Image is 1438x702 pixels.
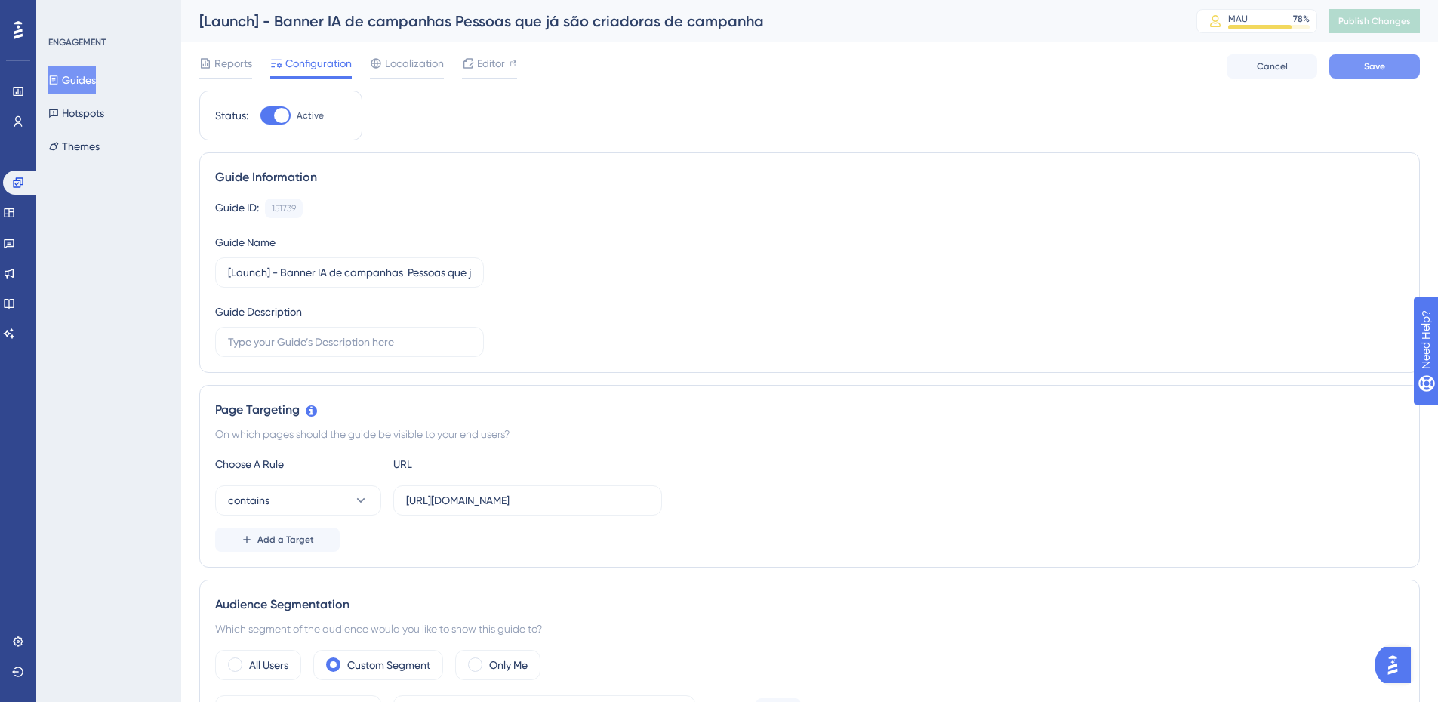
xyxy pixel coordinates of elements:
[215,425,1404,443] div: On which pages should the guide be visible to your end users?
[215,233,276,251] div: Guide Name
[48,100,104,127] button: Hotspots
[272,202,296,214] div: 151739
[215,106,248,125] div: Status:
[228,334,471,350] input: Type your Guide’s Description here
[1364,60,1385,72] span: Save
[215,401,1404,419] div: Page Targeting
[347,656,430,674] label: Custom Segment
[249,656,288,674] label: All Users
[228,264,471,281] input: Type your Guide’s Name here
[1375,642,1420,688] iframe: UserGuiding AI Assistant Launcher
[489,656,528,674] label: Only Me
[215,455,381,473] div: Choose A Rule
[1329,54,1420,79] button: Save
[35,4,94,22] span: Need Help?
[285,54,352,72] span: Configuration
[1293,13,1310,25] div: 78 %
[215,168,1404,186] div: Guide Information
[48,66,96,94] button: Guides
[215,485,381,516] button: contains
[1338,15,1411,27] span: Publish Changes
[1227,54,1317,79] button: Cancel
[297,109,324,122] span: Active
[215,303,302,321] div: Guide Description
[215,199,259,218] div: Guide ID:
[215,596,1404,614] div: Audience Segmentation
[48,133,100,160] button: Themes
[406,492,649,509] input: yourwebsite.com/path
[1257,60,1288,72] span: Cancel
[214,54,252,72] span: Reports
[215,620,1404,638] div: Which segment of the audience would you like to show this guide to?
[1329,9,1420,33] button: Publish Changes
[199,11,1159,32] div: [Launch] - Banner IA de campanhas Pessoas que já são criadoras de campanha
[228,491,269,510] span: contains
[1228,13,1248,25] div: MAU
[48,36,106,48] div: ENGAGEMENT
[477,54,505,72] span: Editor
[393,455,559,473] div: URL
[257,534,314,546] span: Add a Target
[385,54,444,72] span: Localization
[215,528,340,552] button: Add a Target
